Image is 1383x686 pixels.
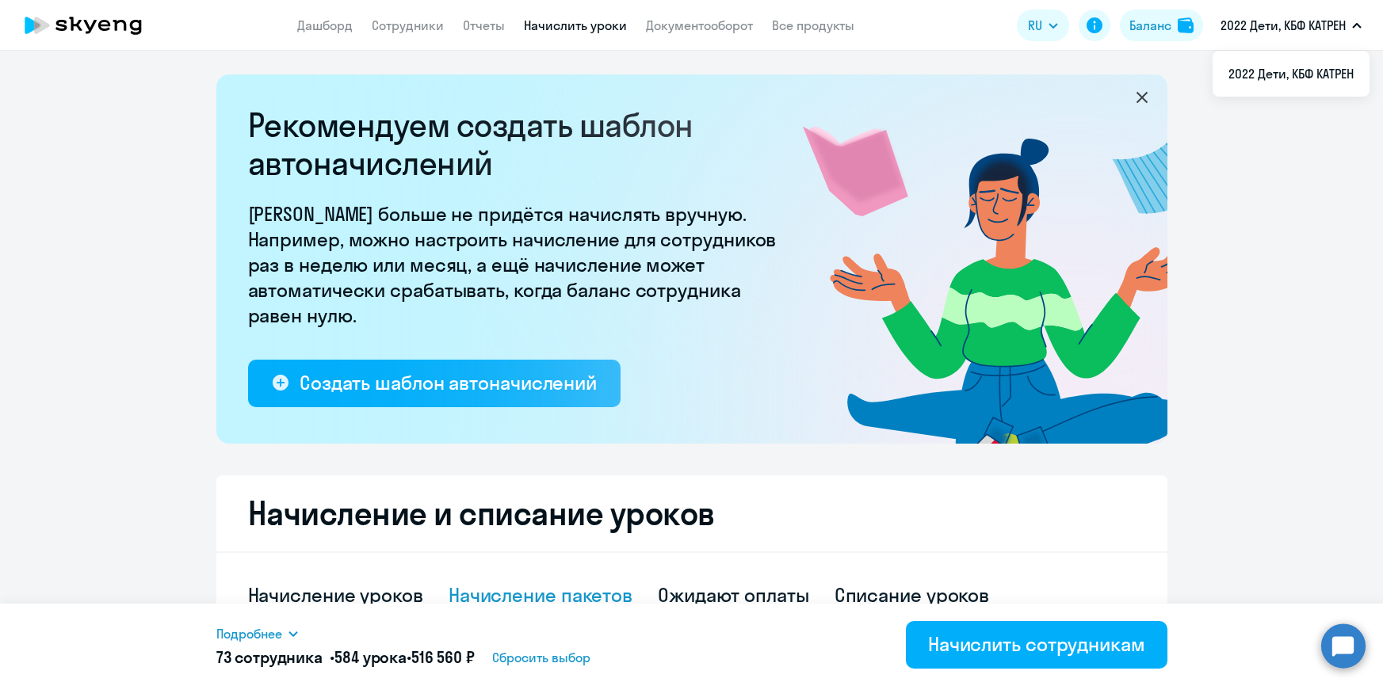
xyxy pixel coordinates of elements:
[928,631,1145,657] div: Начислить сотрудникам
[1213,6,1370,44] button: 2022 Дети, КБФ КАТРЕН
[772,17,854,33] a: Все продукты
[334,647,407,667] span: 584 урока
[297,17,353,33] a: Дашборд
[1178,17,1194,33] img: balance
[248,201,787,328] p: [PERSON_NAME] больше не придётся начислять вручную. Например, можно настроить начисление для сотр...
[524,17,627,33] a: Начислить уроки
[463,17,505,33] a: Отчеты
[300,370,597,395] div: Создать шаблон автоначислений
[248,582,423,608] div: Начисление уроков
[411,647,475,667] span: 516 560 ₽
[646,17,753,33] a: Документооборот
[1017,10,1069,41] button: RU
[248,494,1136,532] h2: Начисление и списание уроков
[248,106,787,182] h2: Рекомендуем создать шаблон автоначислений
[248,360,621,407] button: Создать шаблон автоначислений
[1221,16,1346,35] p: 2022 Дети, КБФ КАТРЕН
[835,582,990,608] div: Списание уроков
[1028,16,1042,35] span: RU
[1120,10,1203,41] button: Балансbalance
[216,624,282,643] span: Подробнее
[658,582,809,608] div: Ожидают оплаты
[492,648,590,667] span: Сбросить выбор
[1129,16,1171,35] div: Баланс
[449,582,632,608] div: Начисление пакетов
[906,621,1167,669] button: Начислить сотрудникам
[216,646,475,669] h5: 73 сотрудника • •
[372,17,444,33] a: Сотрудники
[1213,51,1370,97] ul: RU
